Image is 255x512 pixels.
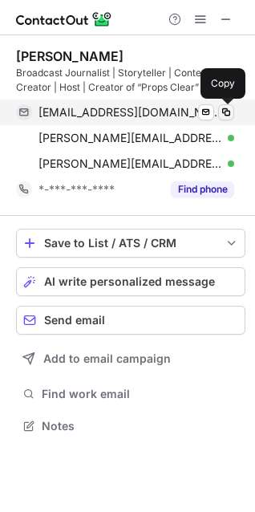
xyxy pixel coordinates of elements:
[16,10,112,29] img: ContactOut v5.3.10
[42,419,239,433] span: Notes
[171,181,234,197] button: Reveal Button
[44,237,217,250] div: Save to List / ATS / CRM
[38,156,222,171] span: [PERSON_NAME][EMAIL_ADDRESS][PERSON_NAME][DOMAIN_NAME]
[44,314,105,327] span: Send email
[44,275,215,288] span: AI write personalized message
[43,352,171,365] span: Add to email campaign
[38,131,222,145] span: [PERSON_NAME][EMAIL_ADDRESS][DOMAIN_NAME]
[16,306,245,335] button: Send email
[16,267,245,296] button: AI write personalized message
[42,387,239,401] span: Find work email
[16,344,245,373] button: Add to email campaign
[16,415,245,437] button: Notes
[16,66,245,95] div: Broadcast Journalist | Storyteller | Content Creator | Host | Creator of “Props Clear” drone podc...
[16,383,245,405] button: Find work email
[16,48,123,64] div: [PERSON_NAME]
[38,105,222,120] span: [EMAIL_ADDRESS][DOMAIN_NAME]
[16,229,245,258] button: save-profile-one-click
